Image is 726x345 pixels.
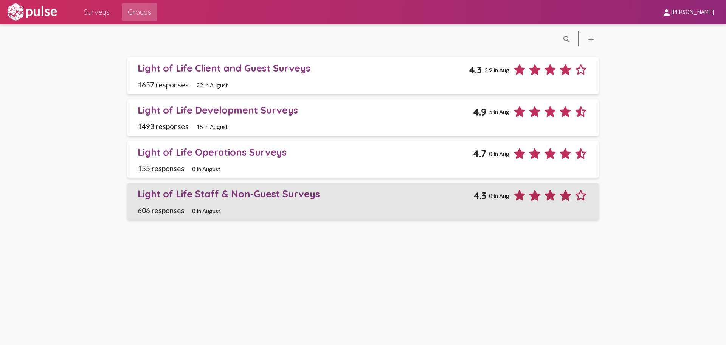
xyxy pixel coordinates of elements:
[127,99,599,136] a: Light of Life Development Surveys4.95 in Aug1493 responses15 in August
[489,192,509,199] span: 0 in Aug
[196,123,228,130] span: 15 in August
[196,82,228,89] span: 22 in August
[192,165,220,172] span: 0 in August
[469,64,482,76] span: 4.3
[473,106,486,118] span: 4.9
[138,62,469,74] div: Light of Life Client and Guest Surveys
[559,31,574,46] button: language
[562,35,571,44] mat-icon: language
[138,104,473,116] div: Light of Life Development Surveys
[192,208,220,214] span: 0 in August
[127,141,599,178] a: Light of Life Operations Surveys4.70 in Aug155 responses0 in August
[138,146,473,158] div: Light of Life Operations Surveys
[138,164,185,173] span: 155 responses
[127,183,599,220] a: Light of Life Staff & Non-Guest Surveys4.30 in Aug606 responses0 in August
[662,8,671,17] mat-icon: person
[128,5,151,19] span: Groups
[78,3,116,21] a: Surveys
[586,35,596,44] mat-icon: language
[473,148,486,159] span: 4.7
[138,188,473,200] div: Light of Life Staff & Non-Guest Surveys
[122,3,157,21] a: Groups
[489,108,509,115] span: 5 in Aug
[583,31,599,46] button: language
[138,80,189,89] span: 1657 responses
[484,67,509,73] span: 3.9 in Aug
[138,206,185,215] span: 606 responses
[671,9,714,16] span: [PERSON_NAME]
[473,190,486,201] span: 4.3
[6,3,58,22] img: white-logo.svg
[489,150,509,157] span: 0 in Aug
[84,5,110,19] span: Surveys
[138,122,189,131] span: 1493 responses
[127,57,599,94] a: Light of Life Client and Guest Surveys4.33.9 in Aug1657 responses22 in August
[656,5,720,19] button: [PERSON_NAME]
